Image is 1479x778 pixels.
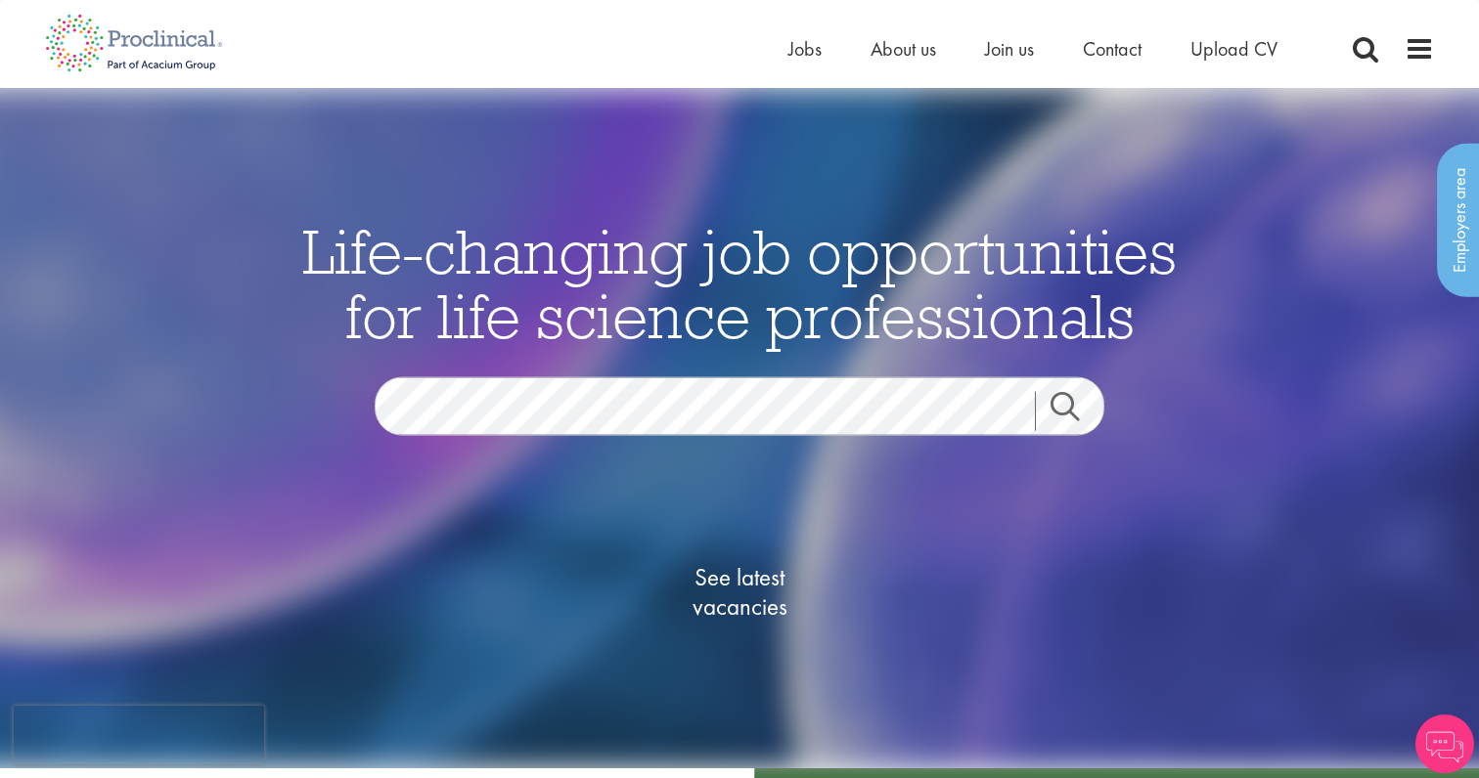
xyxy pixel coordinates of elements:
[302,211,1177,354] span: Life-changing job opportunities for life science professionals
[1190,36,1277,62] a: Upload CV
[14,706,264,764] iframe: reCAPTCHA
[1415,714,1474,773] img: Chatbot
[1035,391,1119,430] a: Job search submit button
[642,484,837,699] a: See latestvacancies
[788,36,822,62] a: Jobs
[642,562,837,621] span: See latest vacancies
[871,36,936,62] a: About us
[985,36,1034,62] a: Join us
[1083,36,1142,62] a: Contact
